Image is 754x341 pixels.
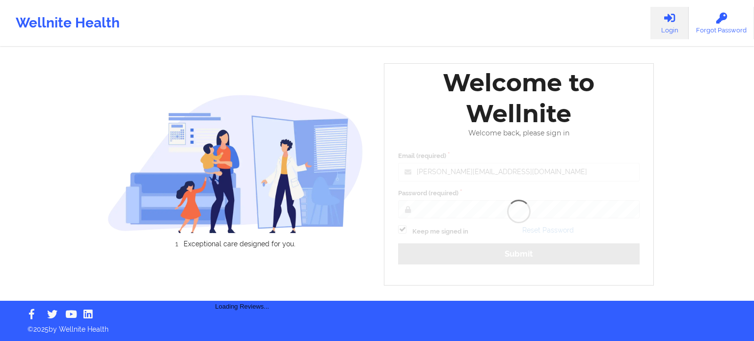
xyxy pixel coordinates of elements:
[689,7,754,39] a: Forgot Password
[116,240,363,248] li: Exceptional care designed for you.
[391,129,646,137] div: Welcome back, please sign in
[21,317,733,334] p: © 2025 by Wellnite Health
[391,67,646,129] div: Welcome to Wellnite
[108,264,377,312] div: Loading Reviews...
[650,7,689,39] a: Login
[108,94,364,233] img: wellnite-auth-hero_200.c722682e.png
